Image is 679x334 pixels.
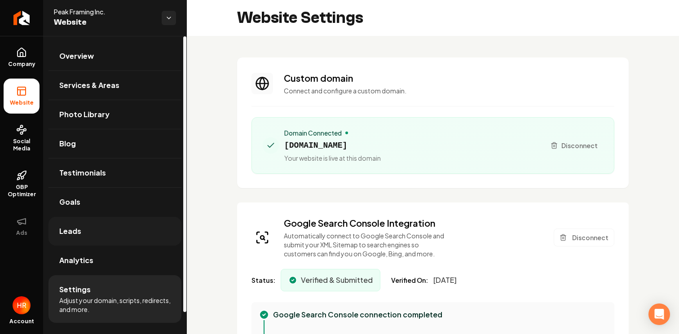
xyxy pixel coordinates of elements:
[59,167,106,178] span: Testimonials
[284,154,381,163] span: Your website is live at this domain
[48,129,181,158] a: Blog
[13,296,31,314] button: Open user button
[251,276,275,285] span: Status:
[59,109,110,120] span: Photo Library
[59,284,91,295] span: Settings
[59,296,171,314] span: Adjust your domain, scripts, redirects, and more.
[284,139,381,152] span: [DOMAIN_NAME]
[9,318,34,325] span: Account
[59,255,93,266] span: Analytics
[59,80,119,91] span: Services & Areas
[59,51,94,62] span: Overview
[13,296,31,314] img: Hassan Rashid
[273,309,442,320] p: Google Search Console connection completed
[48,42,181,70] a: Overview
[54,7,154,16] span: Peak Framing Inc.
[48,100,181,129] a: Photo Library
[4,40,40,75] a: Company
[284,128,342,137] span: Domain Connected
[648,303,670,325] div: Open Intercom Messenger
[284,217,449,229] h3: Google Search Console Integration
[545,137,603,154] button: Disconnect
[59,226,81,237] span: Leads
[48,188,181,216] a: Goals
[4,184,40,198] span: GBP Optimizer
[48,217,181,246] a: Leads
[4,61,39,68] span: Company
[561,141,598,150] span: Disconnect
[4,117,40,159] a: Social Media
[391,276,428,285] span: Verified On:
[433,275,457,286] span: [DATE]
[48,71,181,100] a: Services & Areas
[54,16,154,29] span: Website
[13,229,31,237] span: Ads
[59,197,80,207] span: Goals
[4,209,40,244] button: Ads
[59,138,76,149] span: Blog
[4,163,40,205] a: GBP Optimizer
[301,275,373,286] span: Verified & Submitted
[554,229,614,246] button: Disconnect
[48,158,181,187] a: Testimonials
[48,246,181,275] a: Analytics
[6,99,37,106] span: Website
[284,86,614,95] p: Connect and configure a custom domain.
[4,138,40,152] span: Social Media
[284,72,614,84] h3: Custom domain
[237,9,363,27] h2: Website Settings
[284,231,449,258] p: Automatically connect to Google Search Console and submit your XML Sitemap to search engines so c...
[13,11,30,25] img: Rebolt Logo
